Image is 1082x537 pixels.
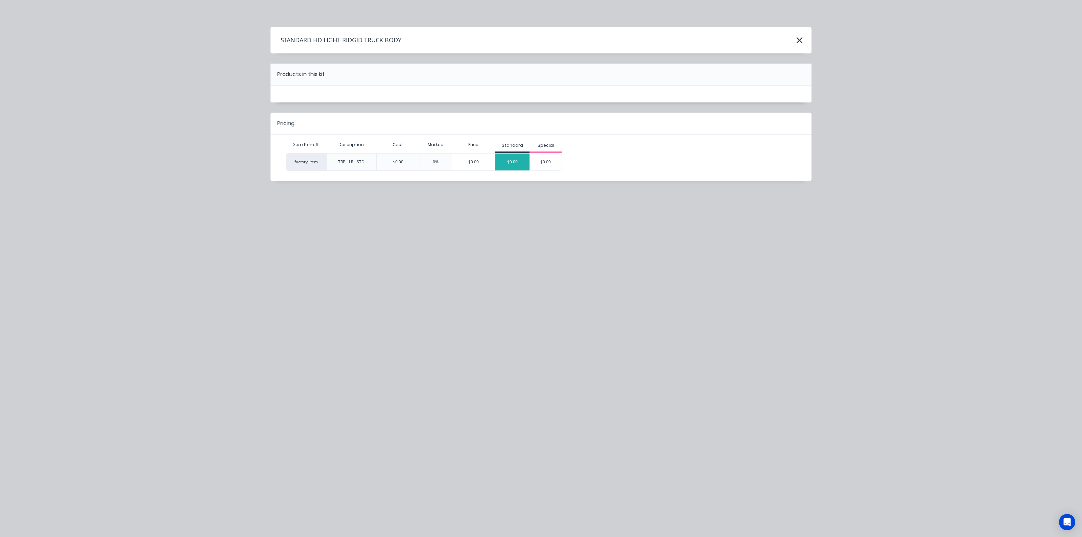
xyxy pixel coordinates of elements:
[420,138,452,151] div: Markup
[376,138,420,151] div: Cost
[1059,514,1075,530] div: Open Intercom Messenger
[270,34,401,47] h4: STANDARD HD LIGHT RIDGID TRUCK BODY
[333,136,369,153] div: Description
[495,154,530,170] div: $0.00
[502,142,523,148] div: Standard
[286,153,326,171] div: factory_item
[538,142,554,148] div: Special
[452,154,495,170] div: $0.00
[277,70,325,78] div: Products in this kit
[530,154,562,170] div: $0.00
[277,119,295,127] div: Pricing
[286,138,326,151] div: Xero Item #
[338,159,364,165] div: TRB - LR - STD
[452,138,495,151] div: Price
[376,153,420,171] div: $0.00
[420,153,452,171] div: 0%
